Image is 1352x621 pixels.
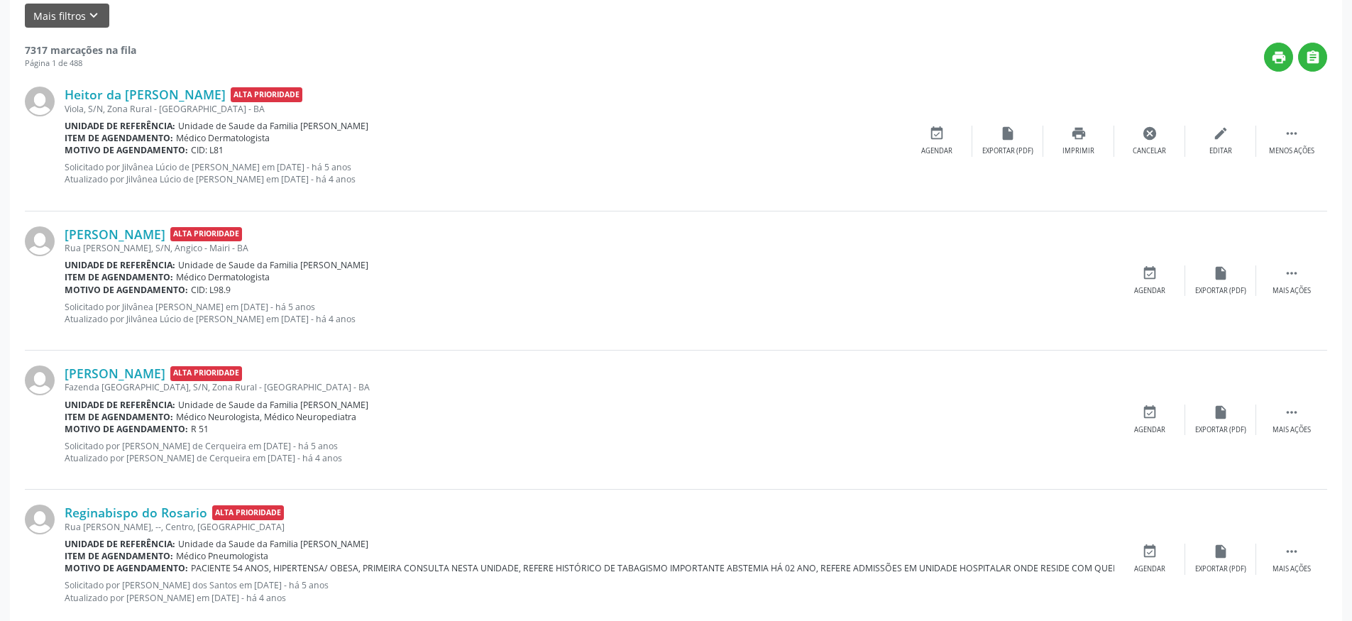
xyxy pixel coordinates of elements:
[1134,564,1165,574] div: Agendar
[1142,544,1158,559] i: event_available
[178,399,368,411] span: Unidade de Saude da Familia [PERSON_NAME]
[1273,286,1311,296] div: Mais ações
[25,366,55,395] img: img
[65,366,165,381] a: [PERSON_NAME]
[1271,50,1287,65] i: print
[65,301,1114,325] p: Solicitado por Jilvânea [PERSON_NAME] em [DATE] - há 5 anos Atualizado por Jilvânea Lúcio de [PER...
[1209,146,1232,156] div: Editar
[65,440,1114,464] p: Solicitado por [PERSON_NAME] de Cerqueira em [DATE] - há 5 anos Atualizado por [PERSON_NAME] de C...
[1213,126,1229,141] i: edit
[191,144,224,156] span: CID: L81
[170,366,242,381] span: Alta Prioridade
[1298,43,1327,72] button: 
[1284,405,1299,420] i: 
[1273,564,1311,574] div: Mais ações
[1071,126,1087,141] i: print
[65,521,1114,533] div: Rua [PERSON_NAME], --, Centro, [GEOGRAPHIC_DATA]
[65,550,173,562] b: Item de agendamento:
[1133,146,1166,156] div: Cancelar
[65,120,175,132] b: Unidade de referência:
[65,132,173,144] b: Item de agendamento:
[191,423,209,435] span: R 51
[1142,265,1158,281] i: event_available
[1062,146,1094,156] div: Imprimir
[25,505,55,534] img: img
[65,538,175,550] b: Unidade de referência:
[176,550,268,562] span: Médico Pneumologista
[1305,50,1321,65] i: 
[1142,405,1158,420] i: event_available
[1000,126,1016,141] i: insert_drive_file
[65,103,901,115] div: Viola, S/N, Zona Rural - [GEOGRAPHIC_DATA] - BA
[1134,286,1165,296] div: Agendar
[191,284,231,296] span: CID: L98.9
[176,411,356,423] span: Médico Neurologista, Médico Neuropediatra
[1142,126,1158,141] i: cancel
[982,146,1033,156] div: Exportar (PDF)
[65,271,173,283] b: Item de agendamento:
[25,87,55,116] img: img
[1195,425,1246,435] div: Exportar (PDF)
[65,161,901,185] p: Solicitado por Jilvânea Lúcio de [PERSON_NAME] em [DATE] - há 5 anos Atualizado por Jilvânea Lúci...
[1213,405,1229,420] i: insert_drive_file
[178,538,368,550] span: Unidade da Saude da Familia [PERSON_NAME]
[1269,146,1314,156] div: Menos ações
[65,423,188,435] b: Motivo de agendamento:
[1213,265,1229,281] i: insert_drive_file
[176,271,270,283] span: Médico Dermatologista
[86,8,101,23] i: keyboard_arrow_down
[65,399,175,411] b: Unidade de referência:
[212,505,284,520] span: Alta Prioridade
[65,411,173,423] b: Item de agendamento:
[65,226,165,242] a: [PERSON_NAME]
[65,144,188,156] b: Motivo de agendamento:
[1195,564,1246,574] div: Exportar (PDF)
[1284,265,1299,281] i: 
[178,259,368,271] span: Unidade de Saude da Familia [PERSON_NAME]
[929,126,945,141] i: event_available
[1264,43,1293,72] button: print
[178,120,368,132] span: Unidade de Saude da Familia [PERSON_NAME]
[65,259,175,271] b: Unidade de referência:
[25,57,136,70] div: Página 1 de 488
[921,146,952,156] div: Agendar
[1213,544,1229,559] i: insert_drive_file
[1273,425,1311,435] div: Mais ações
[65,242,1114,254] div: Rua [PERSON_NAME], S/N, Angico - Mairi - BA
[65,381,1114,393] div: Fazenda [GEOGRAPHIC_DATA], S/N, Zona Rural - [GEOGRAPHIC_DATA] - BA
[25,43,136,57] strong: 7317 marcações na fila
[1284,126,1299,141] i: 
[1195,286,1246,296] div: Exportar (PDF)
[25,226,55,256] img: img
[1284,544,1299,559] i: 
[65,284,188,296] b: Motivo de agendamento:
[1134,425,1165,435] div: Agendar
[65,505,207,520] a: Reginabispo do Rosario
[170,227,242,242] span: Alta Prioridade
[25,4,109,28] button: Mais filtroskeyboard_arrow_down
[176,132,270,144] span: Médico Dermatologista
[65,87,226,102] a: Heitor da [PERSON_NAME]
[65,562,188,574] b: Motivo de agendamento:
[231,87,302,102] span: Alta Prioridade
[65,579,1114,603] p: Solicitado por [PERSON_NAME] dos Santos em [DATE] - há 5 anos Atualizado por [PERSON_NAME] em [DA...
